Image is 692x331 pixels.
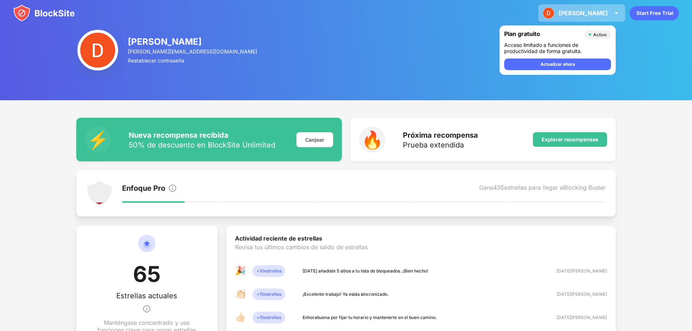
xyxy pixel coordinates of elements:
font: Actualizar ahora [541,61,575,67]
font: Actividad reciente de estrellas [235,235,322,242]
font: Gana [479,184,493,191]
font: [PERSON_NAME] [559,9,608,17]
font: 435 [493,184,504,191]
font: estrellas [264,268,282,274]
font: 🔥 [361,129,383,150]
font: [DATE][PERSON_NAME] [557,268,607,274]
font: ¡Excelente trabajo! Ya estás sincronizado. [303,291,389,297]
font: estrellas [264,315,281,320]
font: 65 [133,261,161,287]
font: 15 [259,291,264,297]
font: 15 [259,315,264,320]
font: + [256,291,259,297]
font: [PERSON_NAME][EMAIL_ADDRESS][DOMAIN_NAME] [128,48,257,55]
font: Revisa tus últimos cambios de saldo de estrellas [235,243,368,251]
font: 🎉 [235,265,246,276]
font: Acceso limitado a funciones de productividad de forma gratuita. [504,42,582,54]
font: 50% de descuento en BlockSite Unlimited [129,141,275,149]
img: ACg8ocLZBxPc4LbZiYcKJpXXGjBbvrWL4xtyJTHyEOAFEypX2w4AGw=s96-c [77,30,118,70]
font: Canjear [305,137,324,143]
img: circle-star.svg [138,235,155,261]
font: + [256,315,259,320]
font: 👍🏻 [235,312,246,322]
font: [PERSON_NAME] [128,36,202,47]
img: info.svg [142,300,151,318]
font: 10 [259,268,264,274]
font: Nueva recompensa recibida [129,131,228,140]
font: Plan gratuito [504,30,540,37]
font: estrellas [264,291,281,297]
img: info.svg [168,184,177,193]
font: [DATE][PERSON_NAME] [557,291,607,297]
img: points-level-1.svg [86,180,113,206]
font: Enfoque Pro [122,184,165,193]
img: blocksite-icon.svg [13,4,75,22]
font: Prueba extendida [403,141,464,149]
font: Enhorabuena por fijar tu horario y mantenerte en el buen camino. [303,315,437,320]
font: Blocking Buster [563,184,606,191]
font: ⚡️ [87,129,109,150]
font: + [256,268,259,274]
font: Restablecer contraseña [128,57,184,64]
font: Estrellas actuales [116,291,177,300]
img: ACg8ocLZBxPc4LbZiYcKJpXXGjBbvrWL4xtyJTHyEOAFEypX2w4AGw=s96-c [543,7,554,19]
font: Activo [593,32,607,37]
font: estrellas para llegar a [504,184,563,191]
div: animación [630,6,679,20]
font: Explorar recompensas [542,136,598,142]
font: [DATE] añadiste 5 sitios a tu lista de bloqueados. ¡Bien hecho! [303,268,428,274]
font: Próxima recompensa [403,131,478,140]
font: 👏🏻 [235,288,246,299]
font: [DATE][PERSON_NAME] [557,315,607,320]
